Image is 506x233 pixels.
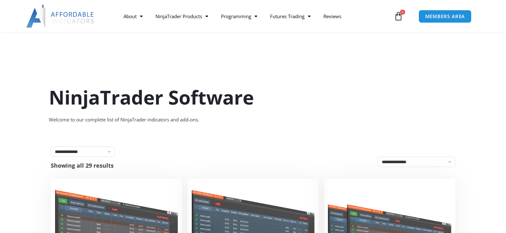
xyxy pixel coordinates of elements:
[378,157,455,167] select: Shop order
[317,9,348,24] a: Reviews
[51,163,114,168] p: Showing all 29 results
[264,9,317,24] a: Futures Trading
[419,10,472,23] a: MEMBERS AREA
[49,84,457,111] h1: NinjaTrader Software
[117,9,149,24] a: About
[26,5,95,28] img: LogoAI | Affordable Indicators – NinjaTrader
[49,115,457,124] div: Welcome to our complete list of NinjaTrader indicators and add-ons.
[425,14,465,19] span: MEMBERS AREA
[215,9,264,24] a: Programming
[384,7,412,25] a: 0
[149,9,215,24] a: NinjaTrader Products
[400,10,405,15] span: 0
[117,9,392,24] nav: Menu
